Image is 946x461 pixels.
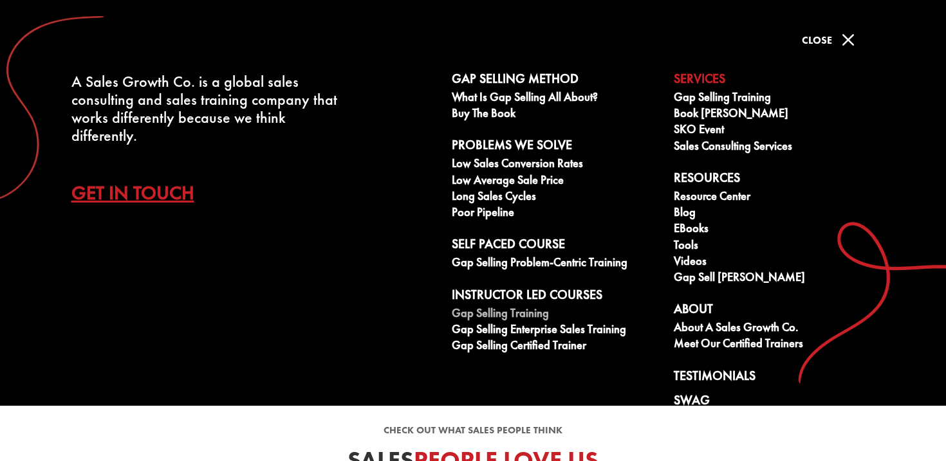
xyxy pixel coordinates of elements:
[674,337,882,353] a: Meet our Certified Trainers
[452,206,660,222] a: Poor Pipeline
[674,140,882,156] a: Sales Consulting Services
[452,107,660,123] a: Buy The Book
[674,107,882,123] a: Book [PERSON_NAME]
[674,368,882,388] a: Testimonials
[452,138,660,157] a: Problems We Solve
[674,91,882,107] a: Gap Selling Training
[802,33,832,47] span: Close
[674,393,882,412] a: Swag
[452,237,660,256] a: Self Paced Course
[452,157,660,173] a: Low Sales Conversion Rates
[452,174,660,190] a: Low Average Sale Price
[452,339,660,355] a: Gap Selling Certified Trainer
[452,307,660,323] a: Gap Selling Training
[674,321,882,337] a: About A Sales Growth Co.
[674,71,882,91] a: Services
[674,255,882,271] a: Videos
[674,190,882,206] a: Resource Center
[835,27,861,53] span: M
[71,73,348,145] div: A Sales Growth Co. is a global sales consulting and sales training company that works differently...
[452,71,660,91] a: Gap Selling Method
[452,91,660,107] a: What is Gap Selling all about?
[674,239,882,255] a: Tools
[125,423,821,438] p: Check out what sales people think
[674,170,882,190] a: Resources
[452,287,660,307] a: Instructor Led Courses
[71,170,214,215] a: Get In Touch
[674,123,882,139] a: SKO Event
[674,206,882,222] a: Blog
[674,271,882,287] a: Gap Sell [PERSON_NAME]
[452,323,660,339] a: Gap Selling Enterprise Sales Training
[674,302,882,321] a: About
[674,222,882,238] a: eBooks
[452,256,660,272] a: Gap Selling Problem-Centric Training
[452,190,660,206] a: Long Sales Cycles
